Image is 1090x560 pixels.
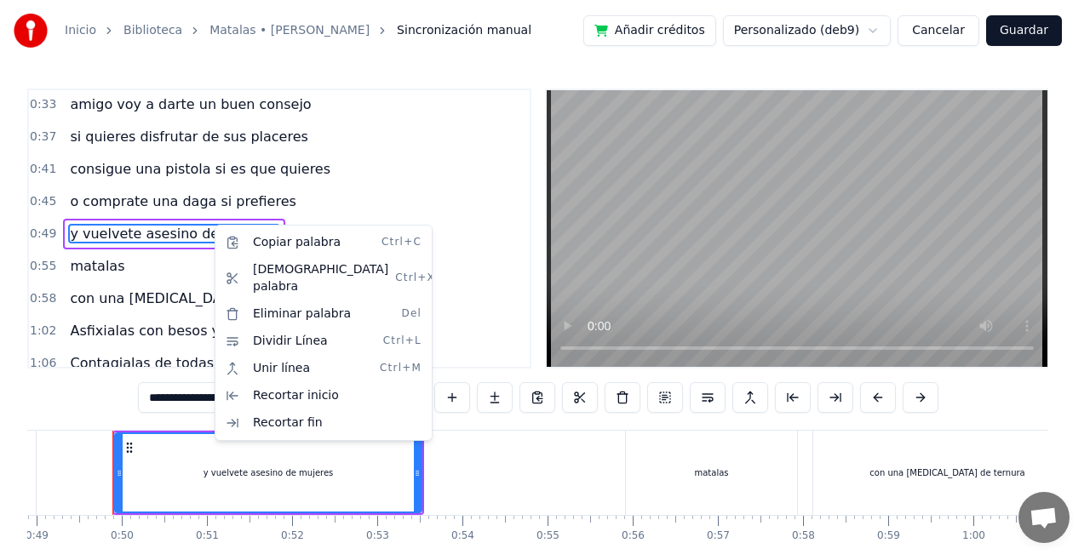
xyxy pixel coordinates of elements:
[219,355,428,382] div: Unir línea
[219,256,428,300] div: [DEMOGRAPHIC_DATA] palabra
[219,229,428,256] div: Copiar palabra
[219,300,428,328] div: Eliminar palabra
[219,382,428,409] div: Recortar inicio
[395,271,435,285] span: Ctrl+X
[383,334,422,348] span: Ctrl+L
[380,362,422,375] span: Ctrl+M
[219,328,428,355] div: Dividir Línea
[381,236,422,249] span: Ctrl+C
[219,409,428,437] div: Recortar fin
[401,307,422,321] span: Del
